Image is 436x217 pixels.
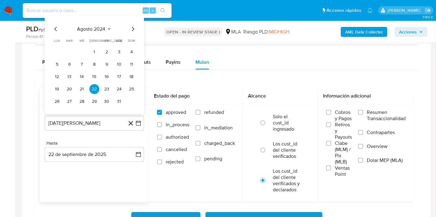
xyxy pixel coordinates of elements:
[425,7,431,14] a: Salir
[388,7,423,13] p: micaelaestefania.gonzalez@mercadolibre.com
[156,6,169,15] button: search-icon
[341,27,387,37] button: AML Data Collector
[423,15,433,20] span: 3.160.0
[395,27,427,37] button: Acciones
[345,27,383,37] b: AML Data Collector
[367,8,373,13] a: Notificaciones
[164,28,222,36] p: OPEN - IN REVIEW STAGE I
[243,28,289,35] span: Riesgo PLD:
[44,34,116,39] a: 93036481d3902077bba0522c11f6871c
[152,7,154,13] span: s
[143,7,148,13] span: Alt
[326,7,361,14] span: Accesos rápidos
[399,27,417,37] span: Acciones
[26,24,38,34] b: PLD
[225,28,241,35] div: MLA
[26,34,43,39] b: Person ID
[23,7,172,15] input: Buscar usuario o caso...
[38,27,103,33] span: # p9O8bSUJ2W4un2PRknKUZKhs
[269,28,289,35] span: MIDHIGH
